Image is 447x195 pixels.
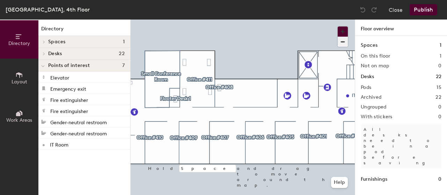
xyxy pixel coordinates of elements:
[361,124,441,168] p: All desks need to be in a pod before saving
[438,63,441,69] h2: 0
[6,117,32,123] span: Work Areas
[331,177,348,188] button: Help
[38,25,130,36] h1: Directory
[50,140,68,148] p: IT Room
[119,51,125,57] span: 22
[410,4,437,15] button: Publish
[123,39,125,45] span: 1
[389,4,403,15] button: Close
[435,95,441,100] h2: 22
[361,42,378,49] h1: Spaces
[361,85,371,90] h2: Pods
[50,95,88,103] p: Fire extinguisher
[50,129,107,137] p: Gender-neutral restroom
[361,114,393,120] h2: With stickers
[440,53,441,59] h2: 1
[50,84,86,92] p: Emergency exit
[122,63,125,68] span: 7
[48,63,90,68] span: Points of interest
[361,104,387,110] h2: Ungrouped
[371,6,378,13] img: Redo
[355,20,447,36] h1: Floor overview
[50,73,69,81] p: Elevator
[440,42,441,49] h1: 1
[438,114,441,120] h2: 0
[361,53,390,59] h2: On this floor
[361,73,374,81] h1: Desks
[48,51,62,57] span: Desks
[437,85,441,90] h2: 15
[50,118,107,126] p: Gender-neutral restroom
[361,95,381,100] h2: Archived
[361,63,389,69] h2: Not on map
[436,73,441,81] h1: 22
[438,104,441,110] h2: 0
[8,40,30,46] span: Directory
[12,79,27,85] span: Layout
[6,5,90,14] div: [GEOGRAPHIC_DATA], 4th Floor
[48,39,66,45] span: Spaces
[359,6,366,13] img: Undo
[438,175,441,183] h1: 0
[361,175,387,183] h1: Furnishings
[50,106,88,114] p: Fire extinguisher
